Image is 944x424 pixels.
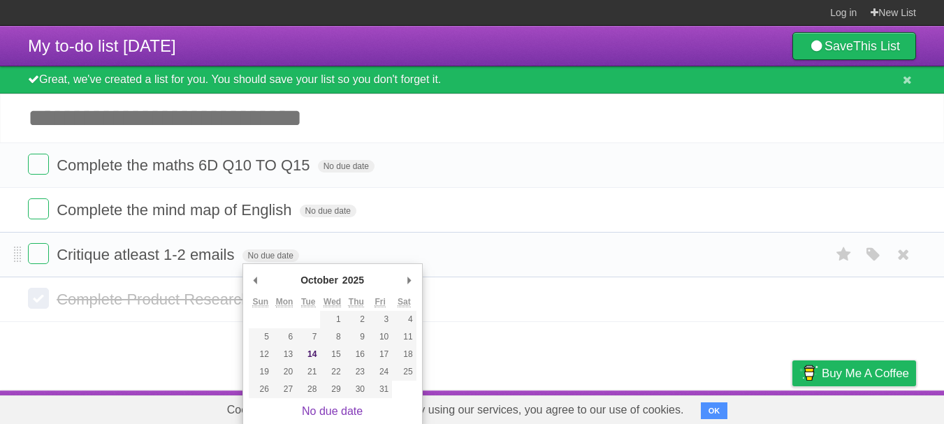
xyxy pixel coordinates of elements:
[28,154,49,175] label: Done
[774,394,811,421] a: Privacy
[402,270,416,291] button: Next Month
[57,246,238,263] span: Critique atleast 1-2 emails
[57,291,298,308] span: Complete Product Research Notes
[57,201,295,219] span: Complete the mind map of English
[398,297,411,307] abbr: Saturday
[320,381,344,398] button: 29
[296,381,320,398] button: 28
[375,297,385,307] abbr: Friday
[853,39,900,53] b: This List
[301,297,315,307] abbr: Tuesday
[302,405,363,417] a: No due date
[249,363,273,381] button: 19
[249,328,273,346] button: 5
[344,346,368,363] button: 16
[392,346,416,363] button: 18
[320,363,344,381] button: 22
[273,363,296,381] button: 20
[324,297,341,307] abbr: Wednesday
[300,205,356,217] span: No due date
[249,270,263,291] button: Previous Month
[799,361,818,385] img: Buy me a coffee
[792,360,916,386] a: Buy me a coffee
[344,363,368,381] button: 23
[392,363,416,381] button: 25
[727,394,757,421] a: Terms
[320,328,344,346] button: 8
[822,361,909,386] span: Buy me a coffee
[831,243,857,266] label: Star task
[340,270,366,291] div: 2025
[349,297,364,307] abbr: Thursday
[392,328,416,346] button: 11
[28,198,49,219] label: Done
[701,402,728,419] button: OK
[213,396,698,424] span: Cookies help us deliver our services. By using our services, you agree to our use of cookies.
[249,381,273,398] button: 26
[653,394,709,421] a: Developers
[242,249,299,262] span: No due date
[368,311,392,328] button: 3
[320,346,344,363] button: 15
[28,288,49,309] label: Done
[296,328,320,346] button: 7
[368,328,392,346] button: 10
[28,243,49,264] label: Done
[252,297,268,307] abbr: Sunday
[368,346,392,363] button: 17
[368,363,392,381] button: 24
[344,381,368,398] button: 30
[344,328,368,346] button: 9
[249,346,273,363] button: 12
[296,346,320,363] button: 14
[368,381,392,398] button: 31
[792,32,916,60] a: SaveThis List
[276,297,293,307] abbr: Monday
[392,311,416,328] button: 4
[318,160,375,173] span: No due date
[296,363,320,381] button: 21
[273,346,296,363] button: 13
[344,311,368,328] button: 2
[298,270,340,291] div: October
[57,156,313,174] span: Complete the maths 6D Q10 TO Q15
[320,311,344,328] button: 1
[273,328,296,346] button: 6
[607,394,636,421] a: About
[828,394,916,421] a: Suggest a feature
[273,381,296,398] button: 27
[28,36,176,55] span: My to-do list [DATE]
